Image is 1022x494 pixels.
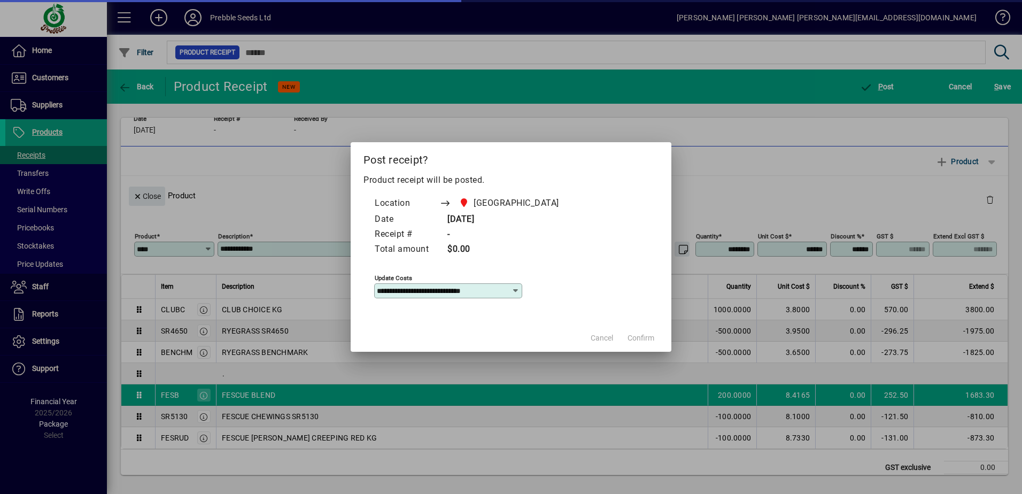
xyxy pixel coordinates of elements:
span: [GEOGRAPHIC_DATA] [474,197,559,210]
td: - [439,227,579,242]
p: Product receipt will be posted. [363,174,659,187]
td: $0.00 [439,242,579,257]
h2: Post receipt? [351,142,671,173]
td: Receipt # [374,227,439,242]
mat-label: Update costs [375,274,412,282]
td: Total amount [374,242,439,257]
span: PALMERSTON NORTH [456,196,563,211]
td: Date [374,212,439,227]
td: [DATE] [439,212,579,227]
td: Location [374,195,439,212]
